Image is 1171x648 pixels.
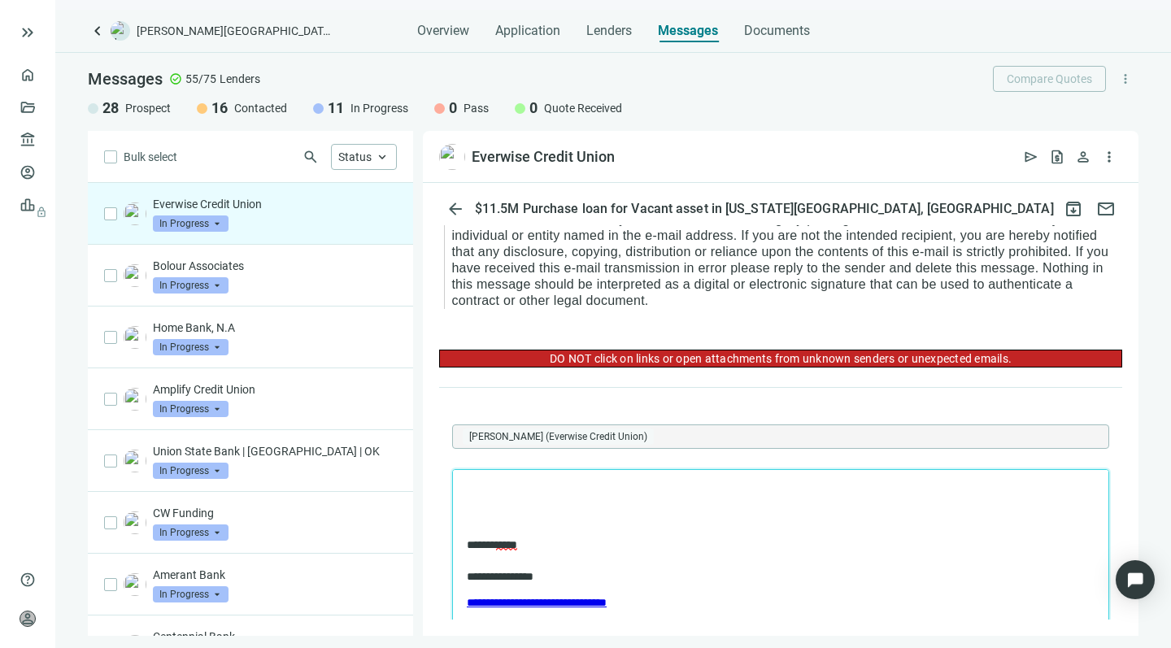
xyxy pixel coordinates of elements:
[439,144,465,170] img: 85cc5686-cbfb-4092-b6a7-d9e9e3daedf0
[449,98,457,118] span: 0
[88,69,163,89] span: Messages
[153,215,229,232] span: In Progress
[338,150,372,163] span: Status
[153,505,397,521] p: CW Funding
[153,381,397,398] p: Amplify Credit Union
[463,428,654,445] span: Tim Landry (Everwise Credit Union)
[88,21,107,41] a: keyboard_arrow_left
[1075,149,1091,165] span: person
[124,202,146,225] img: 85cc5686-cbfb-4092-b6a7-d9e9e3daedf0
[417,23,469,39] span: Overview
[472,201,1057,217] div: $11.5M Purchase loan for Vacant asset in [US_STATE][GEOGRAPHIC_DATA], [GEOGRAPHIC_DATA]
[744,23,810,39] span: Documents
[328,98,344,118] span: 11
[124,450,146,472] img: 477375ba-b1ba-4f50-8e2e-e237ef1d3a9d.png
[185,71,216,87] span: 55/75
[1023,149,1039,165] span: send
[124,388,146,411] img: 5674da76-7b14-449b-9af7-758ca126a458
[124,148,177,166] span: Bulk select
[529,98,538,118] span: 0
[153,258,397,274] p: Bolour Associates
[169,72,182,85] span: check_circle
[153,524,229,541] span: In Progress
[658,23,718,38] span: Messages
[464,100,489,116] span: Pass
[20,572,36,588] span: help
[124,511,146,534] img: 3e2a3a4a-412d-4c31-9de5-9157fd90429a
[153,586,229,602] span: In Progress
[1044,144,1070,170] button: request_quote
[586,23,632,39] span: Lenders
[303,149,319,165] span: search
[1118,72,1133,86] span: more_vert
[472,147,615,167] div: Everwise Credit Union
[211,98,228,118] span: 16
[125,100,171,116] span: Prospect
[1049,149,1065,165] span: request_quote
[1096,144,1122,170] button: more_vert
[153,443,397,459] p: Union State Bank | [GEOGRAPHIC_DATA] | OK
[1064,199,1083,219] span: archive
[234,100,287,116] span: Contacted
[153,463,229,479] span: In Progress
[375,150,390,164] span: keyboard_arrow_up
[1057,193,1090,225] button: archive
[1116,560,1155,599] div: Open Intercom Messenger
[1090,193,1122,225] button: mail
[124,573,146,596] img: 1228bae5-b2f5-4d27-b597-776ae4821d32
[124,264,146,287] img: ad256a41-9672-4755-a1ae-9a1500191c97
[439,193,472,225] button: arrow_back
[1096,199,1116,219] span: mail
[446,199,465,219] span: arrow_back
[1018,144,1044,170] button: send
[1101,149,1117,165] span: more_vert
[220,71,260,87] span: Lenders
[153,567,397,583] p: Amerant Bank
[469,428,647,445] span: [PERSON_NAME] (Everwise Credit Union)
[20,611,36,627] span: person
[153,339,229,355] span: In Progress
[495,23,560,39] span: Application
[153,320,397,336] p: Home Bank, N.A
[1070,144,1096,170] button: person
[124,326,146,349] img: 6b09c995-46af-4044-91ee-2f360e62a705.png
[137,23,332,39] span: [PERSON_NAME][GEOGRAPHIC_DATA][US_STATE]
[993,66,1106,92] button: Compare Quotes
[1112,66,1138,92] button: more_vert
[18,23,37,42] button: keyboard_double_arrow_right
[153,401,229,417] span: In Progress
[153,628,397,645] p: Centennial Bank
[544,100,622,116] span: Quote Received
[153,196,397,212] p: Everwise Credit Union
[111,21,130,41] img: deal-logo
[153,277,229,294] span: In Progress
[102,98,119,118] span: 28
[350,100,408,116] span: In Progress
